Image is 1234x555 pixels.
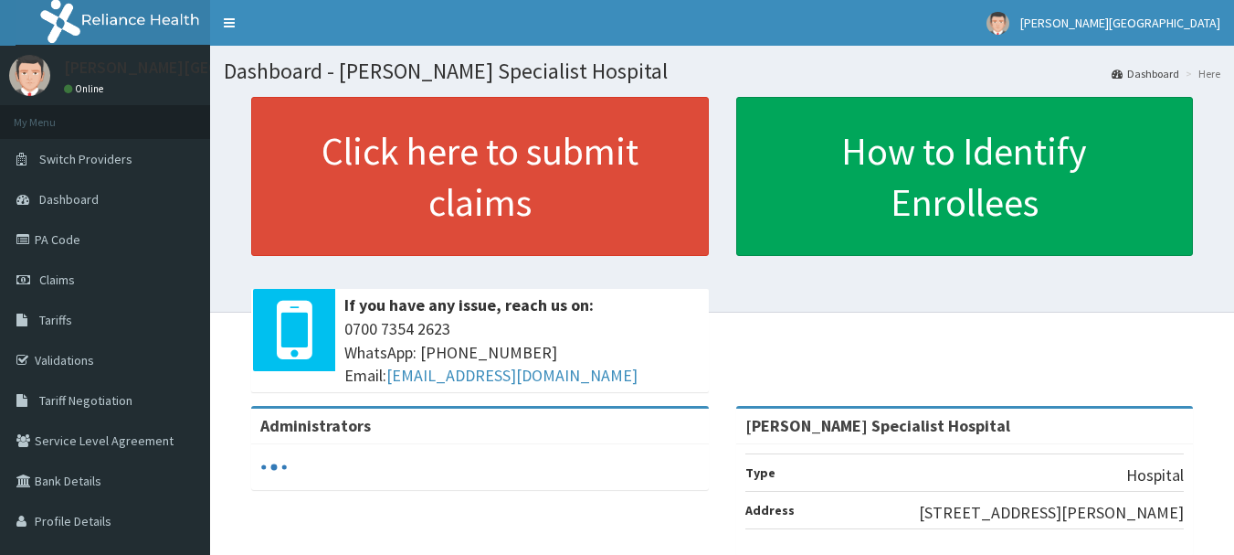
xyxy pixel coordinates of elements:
p: Hospital [1126,464,1184,487]
a: Online [64,82,108,95]
img: User Image [9,55,50,96]
a: Click here to submit claims [251,97,709,256]
a: [EMAIL_ADDRESS][DOMAIN_NAME] [386,365,638,386]
span: Tariff Negotiation [39,392,132,409]
span: 0700 7354 2623 WhatsApp: [PHONE_NUMBER] Email: [344,317,700,388]
p: [PERSON_NAME][GEOGRAPHIC_DATA] [64,59,334,76]
span: Switch Providers [39,151,132,167]
img: User Image [986,12,1009,35]
svg: audio-loading [260,454,288,481]
li: Here [1181,66,1220,81]
b: If you have any issue, reach us on: [344,294,594,315]
span: Claims [39,272,75,288]
span: Tariffs [39,312,72,328]
a: How to Identify Enrollees [736,97,1194,256]
span: Dashboard [39,191,99,208]
b: Address [745,502,795,518]
b: Type [745,464,775,481]
b: Administrators [260,415,371,436]
span: [PERSON_NAME][GEOGRAPHIC_DATA] [1020,15,1220,31]
a: Dashboard [1112,66,1179,81]
p: [STREET_ADDRESS][PERSON_NAME] [919,501,1184,525]
h1: Dashboard - [PERSON_NAME] Specialist Hospital [224,59,1220,83]
strong: [PERSON_NAME] Specialist Hospital [745,415,1010,436]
